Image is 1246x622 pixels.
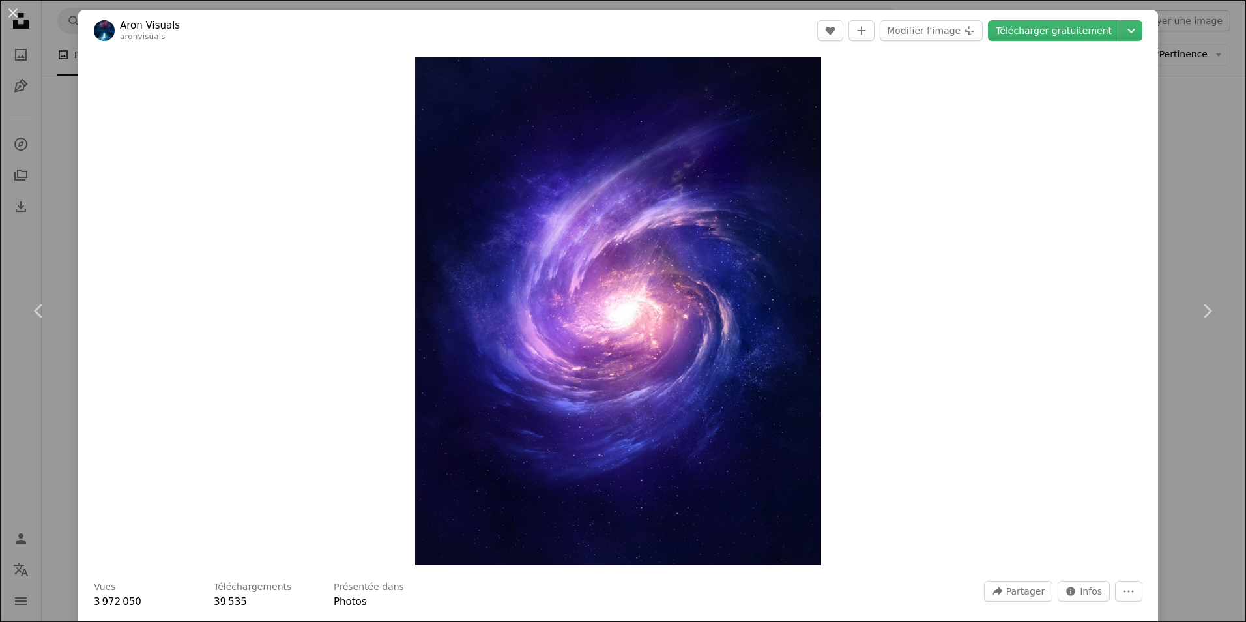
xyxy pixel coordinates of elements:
button: Partager cette image [984,581,1052,602]
button: Zoom sur cette image [415,57,821,565]
span: Infos [1080,582,1102,601]
button: Choisissez la taille de téléchargement [1120,20,1142,41]
img: Accéder au profil de Aron Visuals [94,20,115,41]
button: J’aime [817,20,843,41]
a: aronvisuals [120,32,166,41]
button: Statistiques de cette image [1058,581,1110,602]
a: Télécharger gratuitement [988,20,1120,41]
button: Modifier l’image [880,20,983,41]
h3: Vues [94,581,115,594]
a: Photos [334,596,367,608]
button: Plus d’actions [1115,581,1142,602]
img: un objet en forme de spirale violette et bleue avec des étoiles en arrière-plan [415,57,821,565]
span: 3 972 050 [94,596,141,608]
span: Partager [1006,582,1045,601]
a: Suivant [1168,248,1246,374]
button: Ajouter à la collection [848,20,875,41]
h3: Téléchargements [214,581,291,594]
span: 39 535 [214,596,247,608]
a: Aron Visuals [120,19,180,32]
h3: Présentée dans [334,581,404,594]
